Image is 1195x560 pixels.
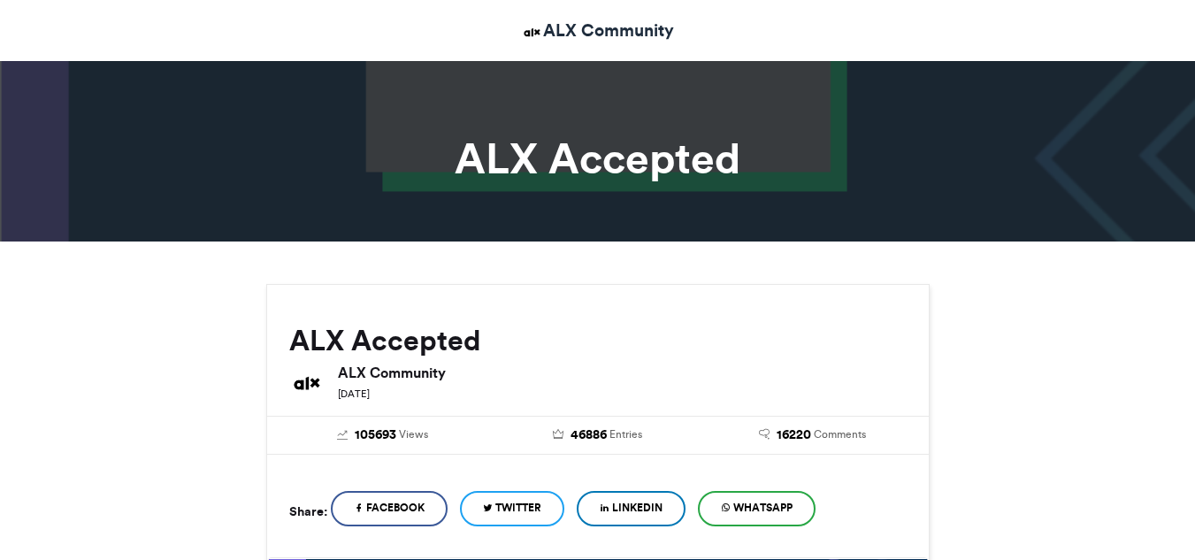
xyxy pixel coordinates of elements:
span: Entries [609,426,642,442]
a: Facebook [331,491,448,526]
h1: ALX Accepted [107,137,1089,180]
h6: ALX Community [338,365,907,380]
a: 46886 Entries [503,426,692,445]
span: Comments [814,426,866,442]
span: LinkedIn [612,500,663,516]
span: Facebook [366,500,425,516]
small: [DATE] [338,387,370,400]
span: 46886 [571,426,607,445]
a: LinkedIn [577,491,686,526]
a: WhatsApp [698,491,816,526]
span: WhatsApp [733,500,793,516]
img: ALX Community [521,21,543,43]
span: 16220 [777,426,811,445]
h2: ALX Accepted [289,325,907,357]
a: 16220 Comments [718,426,907,445]
img: ALX Community [289,365,325,401]
span: Twitter [495,500,541,516]
a: ALX Community [521,18,674,43]
a: Twitter [460,491,564,526]
a: 105693 Views [289,426,478,445]
h5: Share: [289,500,327,523]
span: 105693 [355,426,396,445]
span: Views [399,426,428,442]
